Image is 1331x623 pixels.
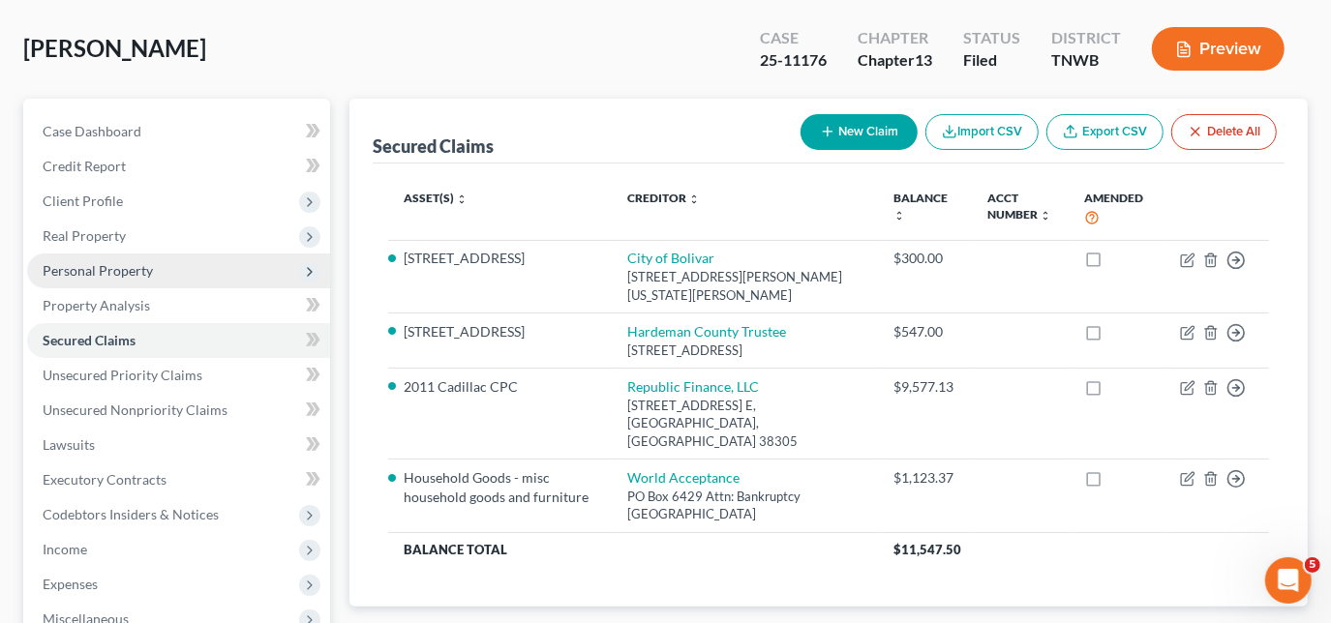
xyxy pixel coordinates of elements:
[1305,557,1320,573] span: 5
[388,532,879,567] th: Balance Total
[43,123,141,139] span: Case Dashboard
[628,378,760,395] a: Republic Finance, LLC
[373,134,494,158] div: Secured Claims
[43,158,126,174] span: Credit Report
[404,322,597,341] li: [STREET_ADDRESS]
[894,322,957,341] div: $547.00
[43,576,98,592] span: Expenses
[27,149,330,184] a: Credit Report
[27,358,330,393] a: Unsecured Priority Claims
[23,34,206,62] span: [PERSON_NAME]
[894,542,962,557] span: $11,547.50
[858,49,932,72] div: Chapter
[43,471,166,488] span: Executory Contracts
[987,191,1051,222] a: Acct Number unfold_more
[27,288,330,323] a: Property Analysis
[27,393,330,428] a: Unsecured Nonpriority Claims
[404,468,597,507] li: Household Goods - misc household goods and furniture
[801,114,918,150] button: New Claim
[27,462,330,497] a: Executory Contracts
[43,193,123,209] span: Client Profile
[628,397,863,451] div: [STREET_ADDRESS] E, [GEOGRAPHIC_DATA], [GEOGRAPHIC_DATA] 38305
[1265,557,1312,604] iframe: Intercom live chat
[43,227,126,244] span: Real Property
[894,377,957,397] div: $9,577.13
[894,249,957,268] div: $300.00
[43,436,95,453] span: Lawsuits
[628,191,701,205] a: Creditor unfold_more
[915,50,932,69] span: 13
[628,341,863,360] div: [STREET_ADDRESS]
[43,541,87,557] span: Income
[963,49,1020,72] div: Filed
[1040,210,1051,222] i: unfold_more
[628,268,863,304] div: [STREET_ADDRESS][PERSON_NAME][US_STATE][PERSON_NAME]
[27,323,330,358] a: Secured Claims
[43,506,219,522] span: Codebtors Insiders & Notices
[1171,114,1277,150] button: Delete All
[858,27,932,49] div: Chapter
[1051,27,1121,49] div: District
[1051,49,1121,72] div: TNWB
[894,191,949,222] a: Balance unfold_more
[43,262,153,279] span: Personal Property
[1070,179,1165,240] th: Amended
[456,193,468,205] i: unfold_more
[27,428,330,462] a: Lawsuits
[404,249,597,268] li: [STREET_ADDRESS]
[628,323,787,340] a: Hardeman County Trustee
[925,114,1039,150] button: Import CSV
[43,297,150,313] span: Property Analysis
[43,367,202,383] span: Unsecured Priority Claims
[27,114,330,149] a: Case Dashboard
[894,468,957,488] div: $1,123.37
[628,488,863,523] div: PO Box 6429 Attn: Bankruptcy [GEOGRAPHIC_DATA]
[1152,27,1285,71] button: Preview
[760,27,827,49] div: Case
[689,193,701,205] i: unfold_more
[43,332,136,348] span: Secured Claims
[404,191,468,205] a: Asset(s) unfold_more
[628,469,741,486] a: World Acceptance
[760,49,827,72] div: 25-11176
[1046,114,1164,150] a: Export CSV
[628,250,715,266] a: City of Bolivar
[404,377,597,397] li: 2011 Cadillac CPC
[43,401,227,418] span: Unsecured Nonpriority Claims
[963,27,1020,49] div: Status
[894,210,906,222] i: unfold_more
